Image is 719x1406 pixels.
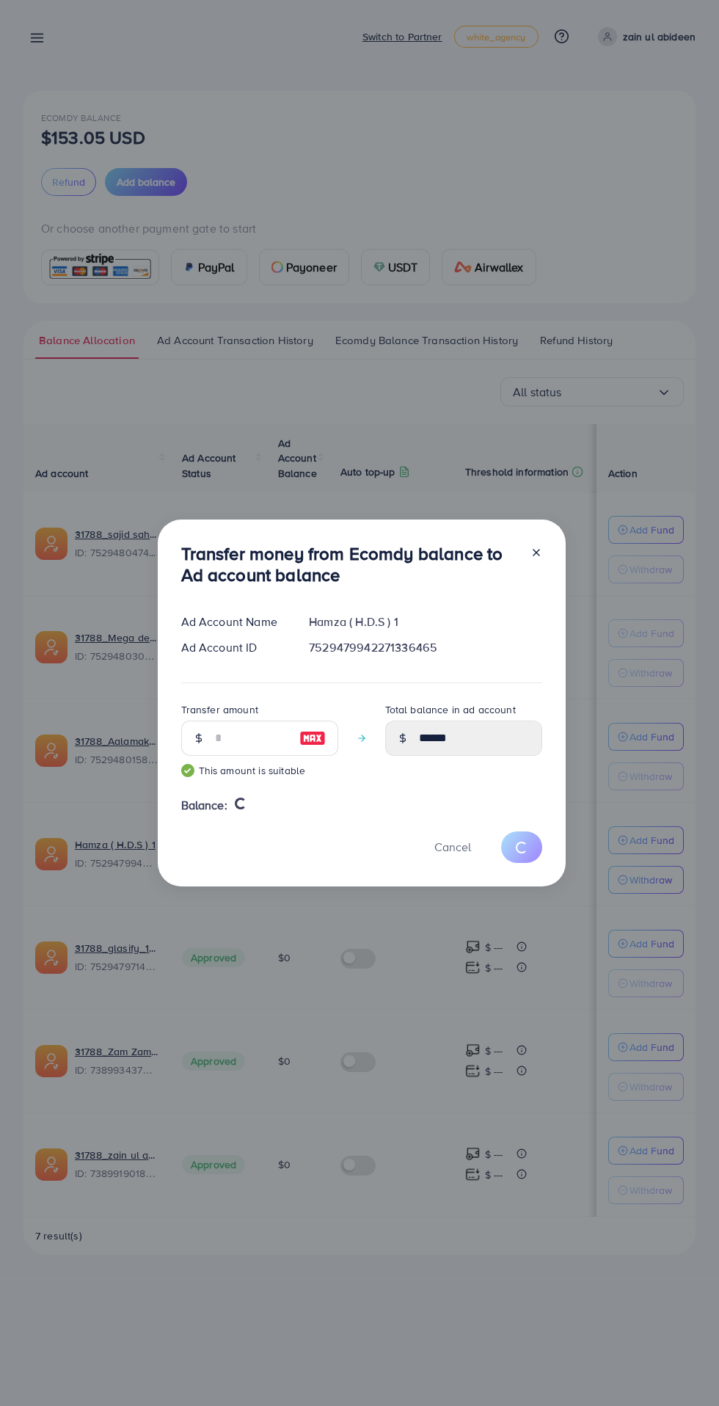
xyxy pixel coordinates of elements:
img: image [299,729,326,747]
span: Balance: [181,797,227,814]
span: Cancel [434,839,471,855]
small: This amount is suitable [181,763,338,778]
label: Total balance in ad account [385,702,516,717]
div: Ad Account Name [169,613,298,630]
div: Ad Account ID [169,639,298,656]
button: Cancel [416,831,489,863]
div: 7529479942271336465 [297,639,553,656]
iframe: Chat [657,1340,708,1395]
img: guide [181,764,194,777]
h3: Transfer money from Ecomdy balance to Ad account balance [181,543,519,586]
div: Hamza ( H.D.S ) 1 [297,613,553,630]
label: Transfer amount [181,702,258,717]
